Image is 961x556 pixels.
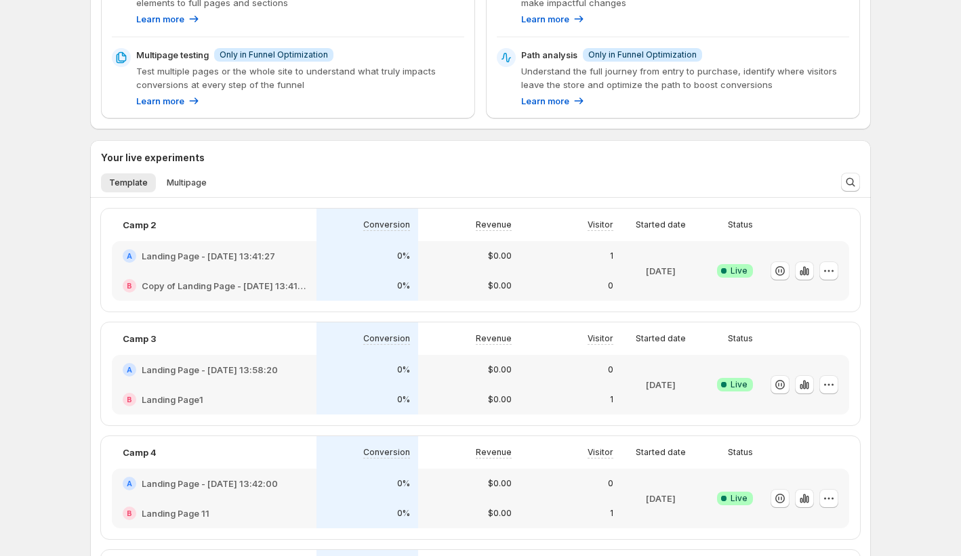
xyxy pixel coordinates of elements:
h2: A [127,366,132,374]
span: Multipage [167,177,207,188]
p: 1 [610,508,613,519]
p: Visitor [588,447,613,458]
a: Learn more [521,94,586,108]
h3: Your live experiments [101,151,205,165]
p: 1 [610,251,613,261]
p: 0% [397,394,410,405]
a: Learn more [136,12,201,26]
p: Visitor [588,219,613,230]
a: Learn more [521,12,586,26]
p: Camp 3 [123,332,156,345]
span: Live [731,493,748,504]
p: Status [728,447,753,458]
p: Learn more [521,12,569,26]
p: Started date [636,333,686,344]
p: Status [728,219,753,230]
p: 0 [608,364,613,375]
span: Live [731,265,748,276]
p: Revenue [476,447,512,458]
p: 0 [608,478,613,489]
h2: Landing Page - [DATE] 13:41:27 [142,249,275,263]
span: Only in Funnel Optimization [588,49,697,60]
p: 0% [397,364,410,375]
p: $0.00 [488,251,512,261]
p: 0% [397,508,410,519]
p: $0.00 [488,508,512,519]
h2: B [127,395,132,404]
p: Conversion [363,219,410,230]
p: Path analysis [521,48,577,62]
p: Started date [636,219,686,230]
p: $0.00 [488,280,512,291]
p: $0.00 [488,394,512,405]
span: Template [109,177,148,188]
p: Camp 4 [123,446,157,459]
p: Understand the full journey from entry to purchase, identify where visitors leave the store and o... [521,64,849,91]
p: [DATE] [646,492,676,505]
p: $0.00 [488,364,512,375]
h2: Copy of Landing Page - [DATE] 13:41:27 [142,279,306,293]
button: Search and filter results [841,173,860,192]
p: $0.00 [488,478,512,489]
p: Learn more [136,94,184,108]
h2: Landing Page 11 [142,507,209,520]
p: Test multiple pages or the whole site to understand what truly impacts conversions at every step ... [136,64,464,91]
p: 0% [397,251,410,261]
span: Only in Funnel Optimization [220,49,328,60]
h2: A [127,479,132,488]
p: Camp 2 [123,218,157,232]
p: 0 [608,280,613,291]
p: Learn more [521,94,569,108]
p: Conversion [363,447,410,458]
p: 1 [610,394,613,405]
p: Learn more [136,12,184,26]
p: 0% [397,478,410,489]
p: Conversion [363,333,410,344]
h2: B [127,509,132,517]
h2: Landing Page - [DATE] 13:58:20 [142,363,278,377]
h2: B [127,282,132,290]
p: [DATE] [646,264,676,278]
p: Visitor [588,333,613,344]
h2: Landing Page1 [142,393,203,406]
h2: Landing Page - [DATE] 13:42:00 [142,477,278,490]
p: Started date [636,447,686,458]
p: Revenue [476,333,512,344]
h2: A [127,252,132,260]
p: Multipage testing [136,48,209,62]
a: Learn more [136,94,201,108]
p: 0% [397,280,410,291]
span: Live [731,379,748,390]
p: [DATE] [646,378,676,391]
p: Status [728,333,753,344]
p: Revenue [476,219,512,230]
